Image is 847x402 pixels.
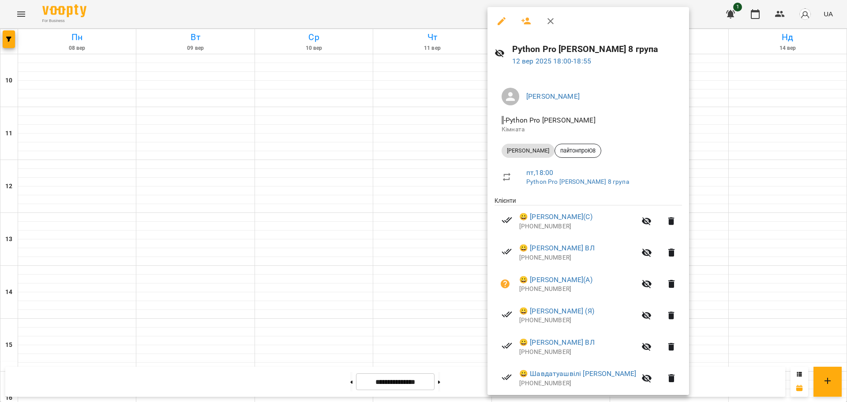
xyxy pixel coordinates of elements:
[555,144,601,158] div: пайтонпроЮ8
[526,168,553,177] a: пт , 18:00
[502,215,512,225] svg: Візит сплачено
[519,316,636,325] p: [PHONE_NUMBER]
[502,125,675,134] p: Кімната
[519,337,595,348] a: 😀 [PERSON_NAME] ВЛ
[519,285,636,294] p: [PHONE_NUMBER]
[519,379,636,388] p: [PHONE_NUMBER]
[502,372,512,383] svg: Візит сплачено
[555,147,601,155] span: пайтонпроЮ8
[519,348,636,357] p: [PHONE_NUMBER]
[502,116,597,124] span: - Python Pro [PERSON_NAME]
[502,246,512,257] svg: Візит сплачено
[512,42,682,56] h6: Python Pro [PERSON_NAME] 8 група
[512,57,591,65] a: 12 вер 2025 18:00-18:55
[502,147,555,155] span: [PERSON_NAME]
[519,212,592,222] a: 😀 [PERSON_NAME](С)
[519,368,636,379] a: 😀 Шавдатуашвілі [PERSON_NAME]
[519,306,594,316] a: 😀 [PERSON_NAME] (Я)
[519,253,636,262] p: [PHONE_NUMBER]
[519,222,636,231] p: [PHONE_NUMBER]
[526,178,629,185] a: Python Pro [PERSON_NAME] 8 група
[519,243,595,253] a: 😀 [PERSON_NAME] ВЛ
[526,92,580,100] a: [PERSON_NAME]
[519,275,592,285] a: 😀 [PERSON_NAME](А)
[502,340,512,351] svg: Візит сплачено
[502,309,512,320] svg: Візит сплачено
